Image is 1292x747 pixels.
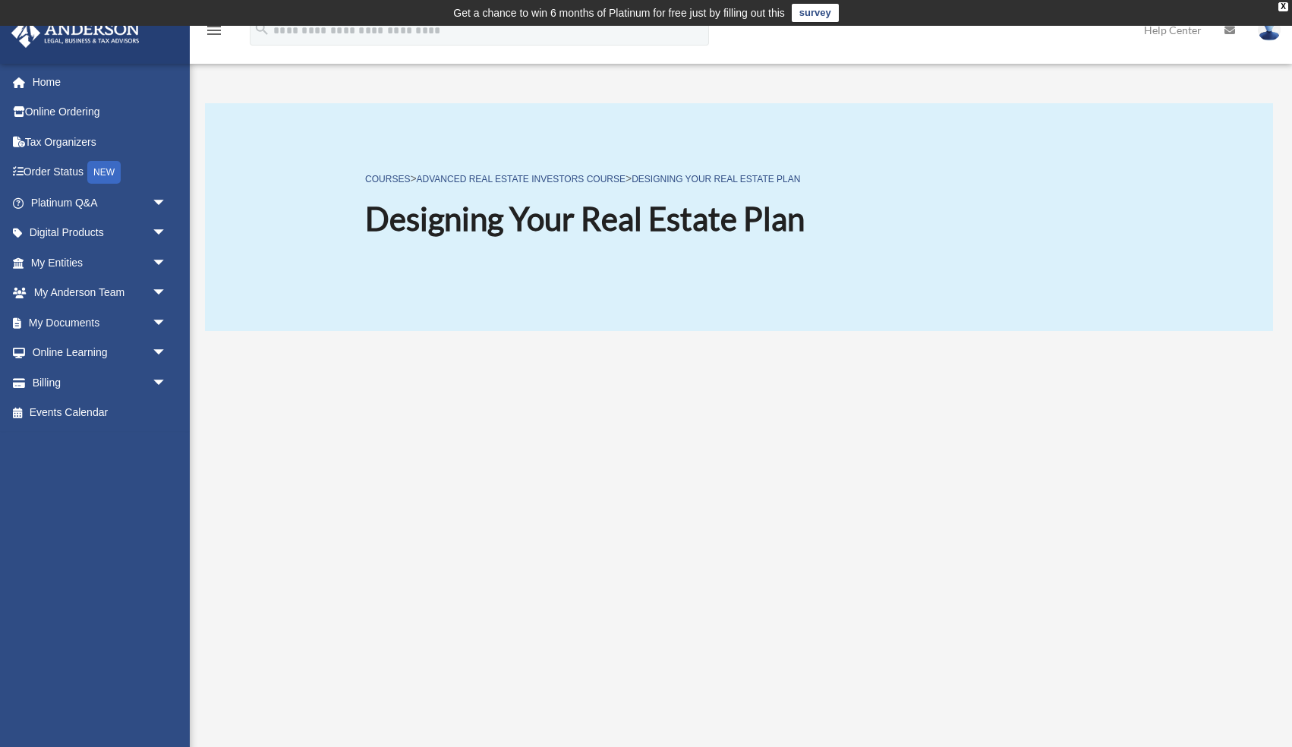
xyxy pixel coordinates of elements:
[1278,2,1288,11] div: close
[11,127,190,157] a: Tax Organizers
[7,18,144,48] img: Anderson Advisors Platinum Portal
[11,218,190,248] a: Digital Productsarrow_drop_down
[11,157,190,188] a: Order StatusNEW
[365,169,805,188] p: > >
[1258,19,1281,41] img: User Pic
[11,307,190,338] a: My Documentsarrow_drop_down
[11,247,190,278] a: My Entitiesarrow_drop_down
[152,188,182,219] span: arrow_drop_down
[11,367,190,398] a: Billingarrow_drop_down
[254,20,270,37] i: search
[152,338,182,369] span: arrow_drop_down
[11,188,190,218] a: Platinum Q&Aarrow_drop_down
[152,367,182,399] span: arrow_drop_down
[87,161,121,184] div: NEW
[205,27,223,39] a: menu
[417,174,626,184] a: Advanced Real Estate Investors Course
[152,218,182,249] span: arrow_drop_down
[11,278,190,308] a: My Anderson Teamarrow_drop_down
[365,174,410,184] a: COURSES
[453,4,785,22] div: Get a chance to win 6 months of Platinum for free just by filling out this
[632,174,800,184] a: Designing Your Real Estate Plan
[152,307,182,339] span: arrow_drop_down
[152,278,182,309] span: arrow_drop_down
[11,338,190,368] a: Online Learningarrow_drop_down
[11,97,190,128] a: Online Ordering
[152,247,182,279] span: arrow_drop_down
[205,21,223,39] i: menu
[11,398,190,428] a: Events Calendar
[792,4,839,22] a: survey
[365,197,805,241] h1: Designing Your Real Estate Plan
[11,67,190,97] a: Home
